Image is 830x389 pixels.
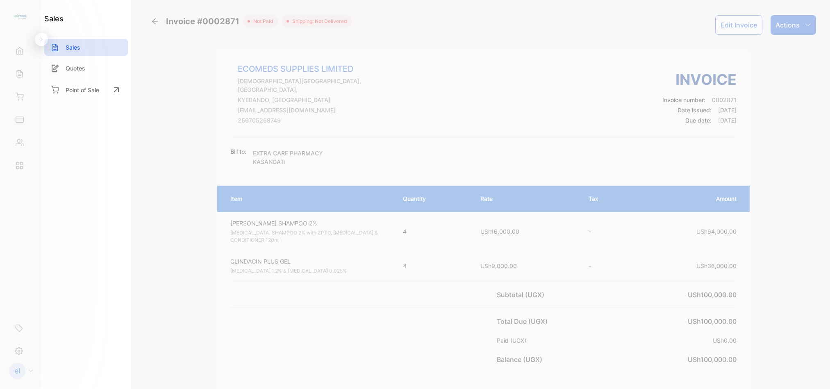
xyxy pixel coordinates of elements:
a: Quotes [44,60,128,77]
p: [PERSON_NAME] SHAMPOO 2% [230,219,388,227]
p: 256705268749 [238,116,395,125]
p: el [14,366,20,376]
a: Point of Sale [44,81,128,99]
p: Actions [775,20,800,30]
p: CLINDACIN PLUS GEL [230,257,388,266]
p: ECOMEDS SUPPLIES LIMITED [238,63,395,75]
span: USh9,000.00 [480,262,517,269]
p: Sales [66,43,80,52]
p: Bill to: [230,147,246,156]
span: Invoice #0002871 [166,15,243,27]
span: Shipping: Not Delivered [289,18,347,25]
span: 0002871 [712,96,737,103]
span: USh100,000.00 [688,355,737,364]
p: Tax [589,194,624,203]
span: not paid [250,18,273,25]
h3: Invoice [662,68,737,91]
p: Point of Sale [66,86,99,94]
p: 4 [403,227,464,236]
p: Item [230,194,387,203]
span: USh16,000.00 [480,228,519,235]
p: Paid (UGX) [497,336,530,345]
p: KYEBANDO, [GEOGRAPHIC_DATA] [238,96,395,104]
p: Quantity [403,194,464,203]
p: [MEDICAL_DATA] SHAMPOO 2% with ZPTO, [MEDICAL_DATA] & CONDITIONER 120ml [230,229,388,244]
p: [EMAIL_ADDRESS][DOMAIN_NAME] [238,106,395,114]
p: Subtotal (UGX) [497,290,548,300]
p: - [589,227,624,236]
span: Date issued: [678,107,712,114]
p: Total Due (UGX) [497,316,551,326]
span: Invoice number: [662,96,705,103]
a: Sales [44,39,128,56]
p: Quotes [66,64,85,73]
p: [DEMOGRAPHIC_DATA][GEOGRAPHIC_DATA], [GEOGRAPHIC_DATA], [238,77,395,94]
h1: sales [44,13,64,24]
span: USh100,000.00 [688,317,737,325]
p: Rate [480,194,573,203]
span: [DATE] [718,117,737,124]
span: Due date: [685,117,712,124]
p: 4 [403,262,464,270]
span: USh64,000.00 [696,228,737,235]
p: [MEDICAL_DATA] 1.2% & [MEDICAL_DATA] 0.025% [230,267,388,275]
button: Edit Invoice [715,15,762,35]
button: Actions [771,15,816,35]
span: USh100,000.00 [688,291,737,299]
img: logo [14,11,27,23]
iframe: LiveChat chat widget [796,355,830,389]
p: EXTRA CARE PHARMACY KASANGATI [253,149,347,166]
span: [DATE] [718,107,737,114]
p: Amount [640,194,737,203]
p: - [589,262,624,270]
span: USh0.00 [713,337,737,344]
span: USh36,000.00 [696,262,737,269]
p: Balance (UGX) [497,355,546,364]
